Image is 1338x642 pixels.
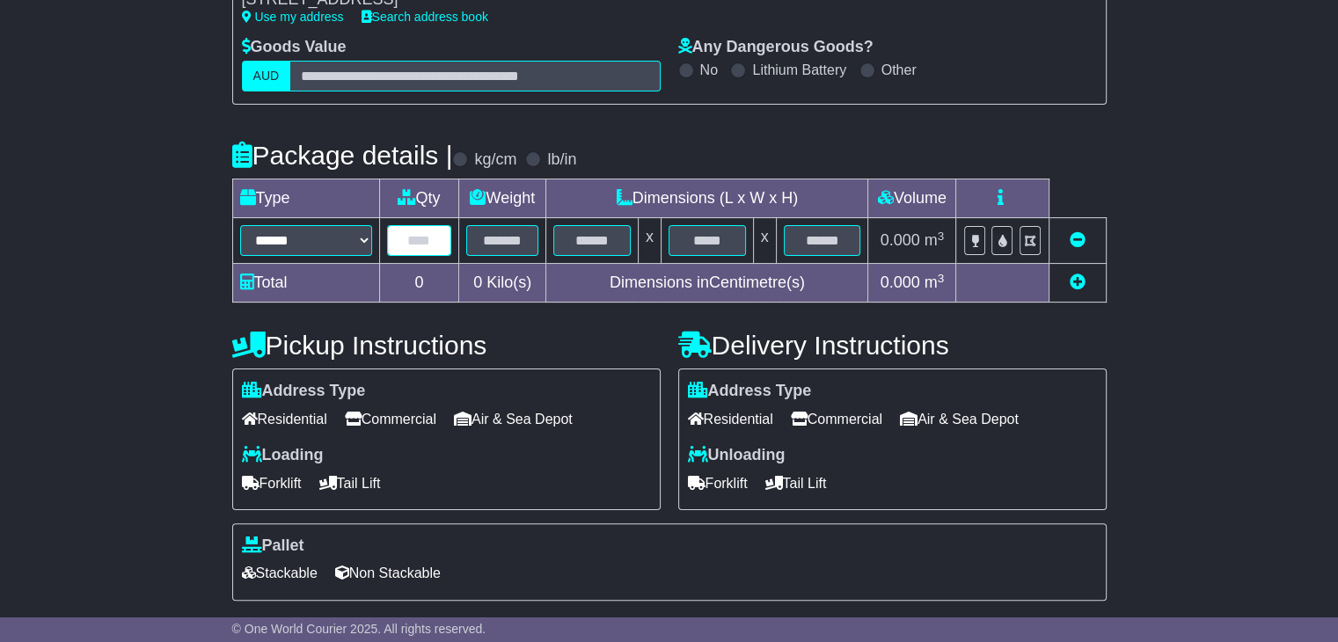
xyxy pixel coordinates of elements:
[242,446,324,465] label: Loading
[232,622,486,636] span: © One World Courier 2025. All rights reserved.
[678,331,1107,360] h4: Delivery Instructions
[688,382,812,401] label: Address Type
[753,218,776,264] td: x
[688,470,748,497] span: Forklift
[638,218,661,264] td: x
[473,274,482,291] span: 0
[362,10,488,24] a: Search address book
[1070,274,1086,291] a: Add new item
[242,10,344,24] a: Use my address
[791,405,882,433] span: Commercial
[232,264,379,303] td: Total
[752,62,846,78] label: Lithium Battery
[938,272,945,285] sup: 3
[242,536,304,556] label: Pallet
[678,38,874,57] label: Any Dangerous Goods?
[459,179,546,218] td: Weight
[379,264,459,303] td: 0
[242,61,291,91] label: AUD
[546,264,868,303] td: Dimensions in Centimetre(s)
[925,274,945,291] span: m
[925,231,945,249] span: m
[474,150,516,170] label: kg/cm
[688,405,773,433] span: Residential
[379,179,459,218] td: Qty
[459,264,546,303] td: Kilo(s)
[242,405,327,433] span: Residential
[232,141,453,170] h4: Package details |
[868,179,956,218] td: Volume
[242,559,318,587] span: Stackable
[319,470,381,497] span: Tail Lift
[881,274,920,291] span: 0.000
[242,38,347,57] label: Goods Value
[345,405,436,433] span: Commercial
[242,382,366,401] label: Address Type
[688,446,786,465] label: Unloading
[938,230,945,243] sup: 3
[1070,231,1086,249] a: Remove this item
[547,150,576,170] label: lb/in
[232,179,379,218] td: Type
[700,62,718,78] label: No
[900,405,1019,433] span: Air & Sea Depot
[454,405,573,433] span: Air & Sea Depot
[881,231,920,249] span: 0.000
[881,62,917,78] label: Other
[765,470,827,497] span: Tail Lift
[546,179,868,218] td: Dimensions (L x W x H)
[242,470,302,497] span: Forklift
[335,559,441,587] span: Non Stackable
[232,331,661,360] h4: Pickup Instructions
